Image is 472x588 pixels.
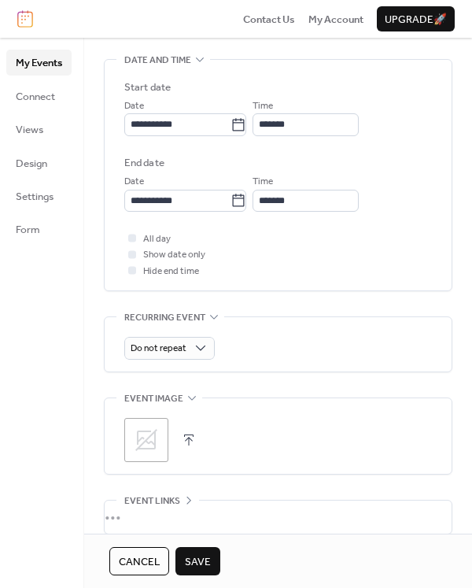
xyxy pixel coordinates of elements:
a: My Account [308,11,363,27]
a: Connect [6,83,72,109]
span: Form [16,222,40,238]
a: Views [6,116,72,142]
div: Start date [124,80,171,95]
span: Upgrade 🚀 [385,12,447,28]
span: Contact Us [243,12,295,28]
a: My Events [6,50,72,75]
span: Date [124,174,144,190]
span: Do not repeat [131,339,186,357]
span: Connect [16,89,55,105]
div: ; [124,418,168,462]
a: Settings [6,183,72,209]
button: Cancel [109,547,169,575]
div: End date [124,155,164,171]
span: Date [124,98,144,114]
span: Event image [124,390,183,406]
a: Design [6,150,72,176]
span: Recurring event [124,310,205,326]
span: Event links [124,493,180,508]
span: My Events [16,55,62,71]
a: Form [6,216,72,242]
span: Hide end time [143,264,199,279]
span: Date and time [124,52,191,68]
span: Time [253,174,273,190]
span: Design [16,156,47,172]
span: Time [253,98,273,114]
span: Settings [16,189,53,205]
a: Contact Us [243,11,295,27]
button: Save [175,547,220,575]
span: My Account [308,12,363,28]
button: Upgrade🚀 [377,6,455,31]
span: Views [16,122,43,138]
div: ••• [105,501,452,534]
span: Cancel [119,554,160,570]
span: Show date only [143,247,205,263]
img: logo [17,10,33,28]
span: Save [185,554,211,570]
span: All day [143,231,171,247]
